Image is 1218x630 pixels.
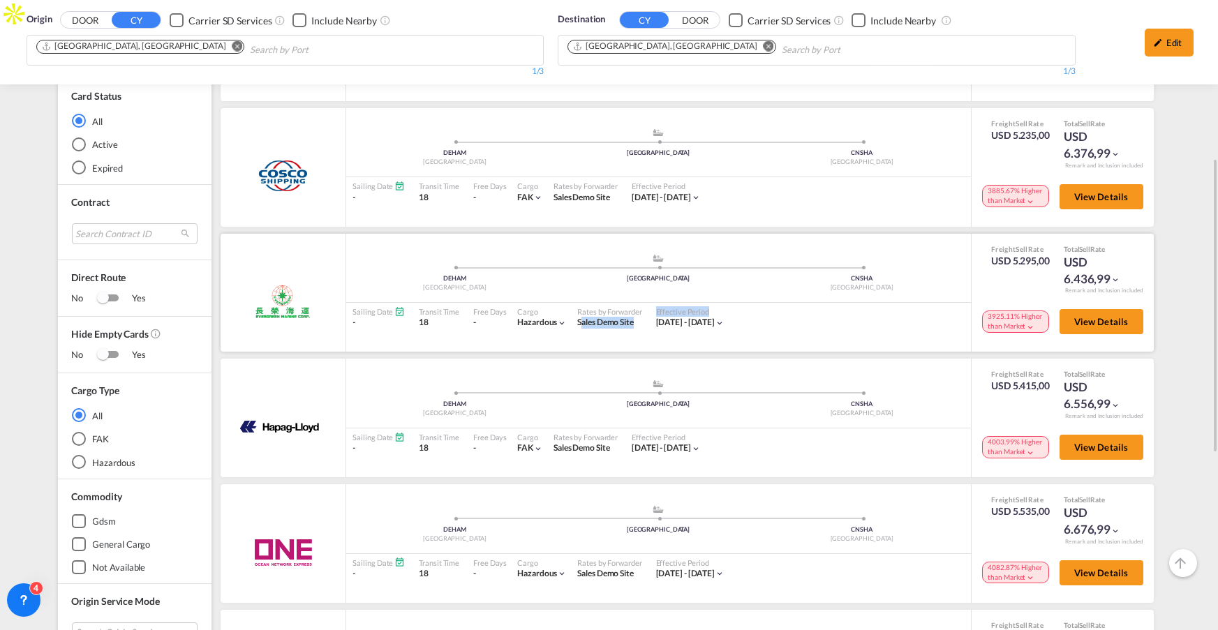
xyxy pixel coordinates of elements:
[353,274,557,283] div: DEHAM
[1079,119,1090,128] span: Sell
[632,192,691,204] div: 26 Aug 2024 - 31 Dec 2025
[556,274,760,283] div: [GEOGRAPHIC_DATA]
[34,36,388,61] md-chips-wrap: Chips container. Use arrow keys to select chips.
[419,568,459,580] div: 18
[72,595,160,607] span: Origin Service Mode
[1060,435,1143,460] button: View Details
[353,317,406,329] div: -
[1111,149,1120,159] md-icon: icon-chevron-down
[632,192,691,202] span: [DATE] - [DATE]
[1064,379,1134,412] div: USD 6.556,99
[1060,560,1143,585] button: View Details
[250,39,383,61] input: Search by Port
[72,137,198,151] md-radio-button: Active
[353,400,557,409] div: DEHAM
[782,39,914,61] input: Search by Port
[1064,495,1134,504] div: Total Rate
[1173,555,1189,571] md-icon: icon-arrow-up
[1111,526,1120,536] md-icon: icon-chevron-down
[72,348,98,362] span: No
[1064,620,1134,630] div: Total Rate
[1016,495,1027,504] span: Sell
[1145,29,1194,57] div: icon-pencilEdit
[556,525,760,534] div: [GEOGRAPHIC_DATA]
[760,274,964,283] div: CNSHA
[353,149,557,158] div: DEHAM
[1074,442,1129,453] span: View Details
[72,114,198,128] md-radio-button: All
[572,40,757,52] div: Shanghai, CNSHA
[72,89,121,103] div: Card Status
[394,181,405,191] md-icon: Schedules Available
[982,310,1049,332] div: 3925.11% Higher than Market
[517,181,543,191] div: Cargo
[554,442,618,454] div: Sales Demo Site
[656,557,725,568] div: Effective Period
[1079,370,1090,378] span: Sell
[419,192,459,204] div: 18
[72,456,198,470] md-radio-button: Hazardous
[72,327,198,349] span: Hide Empty Cards
[656,568,715,580] div: 26 Aug 2024 - 31 Dec 2025
[517,306,567,317] div: Cargo
[1169,549,1197,577] button: Go to Top
[353,568,406,580] div: -
[1055,287,1154,294] div: Remark and Inclusion included
[72,432,198,446] md-radio-button: FAK
[41,40,225,52] div: Hamburg, DEHAM
[517,442,533,453] span: FAK
[72,196,110,208] span: Contract
[72,384,119,398] div: Cargo Type
[473,192,476,204] div: -
[991,369,1050,379] div: Freight Rate
[982,185,1049,207] div: 3885.67% Higher than Market
[991,128,1050,142] div: USD 5.235,00
[353,306,406,317] div: Sailing Date
[419,442,459,454] div: 18
[982,436,1049,458] div: 4003.99% Higher than Market
[554,192,618,204] div: Sales Demo Site
[577,568,634,578] span: Sales Demo Site
[691,444,701,453] md-icon: icon-chevron-down
[353,432,406,442] div: Sailing Date
[1060,309,1143,334] button: View Details
[577,317,641,329] div: Sales Demo Site
[1111,275,1120,285] md-icon: icon-chevron-down
[650,255,667,262] md-icon: assets/icons/custom/ship-fill.svg
[1064,504,1134,538] div: USD 6.676,99
[473,432,507,442] div: Free Days
[419,306,459,317] div: Transit Time
[982,562,1049,583] div: 4082.87% Higher than Market
[72,271,198,292] span: Direct Route
[517,317,557,327] span: Hazardous
[72,161,198,175] md-radio-button: Expired
[565,36,919,61] md-chips-wrap: Chips container. Use arrow keys to select chips.
[1055,162,1154,170] div: Remark and Inclusion included
[1055,538,1154,546] div: Remark and Inclusion included
[760,409,964,418] div: [GEOGRAPHIC_DATA]
[632,432,701,442] div: Effective Period
[760,149,964,158] div: CNSHA
[1025,197,1035,207] md-icon: icon-chevron-down
[533,193,543,202] md-icon: icon-chevron-down
[991,254,1050,268] div: USD 5.295,00
[353,442,406,454] div: -
[632,181,701,191] div: Effective Period
[353,192,406,204] div: -
[554,181,618,191] div: Rates by Forwarder
[760,534,964,543] div: [GEOGRAPHIC_DATA]
[419,557,459,568] div: Transit Time
[1055,412,1154,420] div: Remark and Inclusion included
[1064,244,1134,254] div: Total Rate
[554,192,610,202] span: Sales Demo Site
[394,432,405,442] md-icon: Schedules Available
[1025,448,1035,458] md-icon: icon-chevron-down
[72,292,98,306] span: No
[473,306,507,317] div: Free Days
[991,119,1050,128] div: Freight Rate
[1079,495,1090,504] span: Sell
[1074,316,1129,327] span: View Details
[715,569,725,578] md-icon: icon-chevron-down
[27,66,544,77] div: 1/3
[554,432,618,442] div: Rates by Forwarder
